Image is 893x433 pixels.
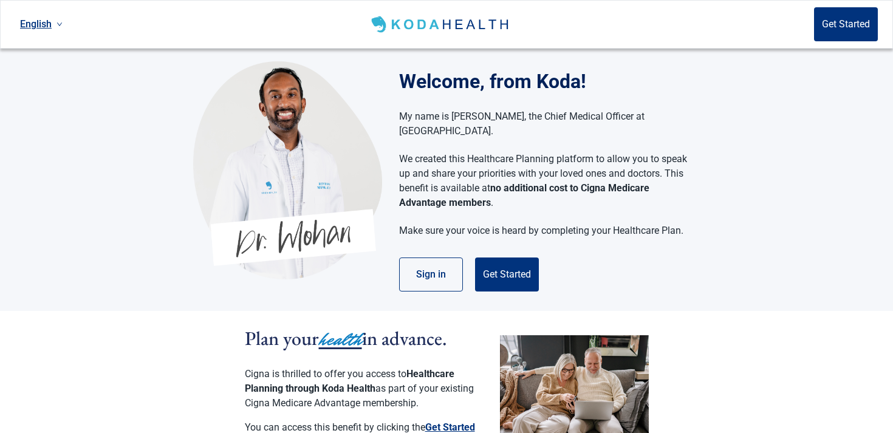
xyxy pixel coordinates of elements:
a: Current language: English [15,14,67,34]
span: in advance. [362,326,447,351]
h1: Welcome, from Koda! [399,67,700,96]
img: Koda Health [193,61,382,279]
button: Get Started [475,257,539,292]
span: health [319,326,362,353]
button: Get Started [814,7,878,41]
span: down [56,21,63,27]
span: Cigna is thrilled to offer you access to [245,368,406,380]
p: We created this Healthcare Planning platform to allow you to speak up and share your priorities w... [399,152,688,210]
p: Make sure your voice is heard by completing your Healthcare Plan. [399,223,688,238]
span: Plan your [245,326,319,351]
strong: no additional cost to Cigna Medicare Advantage members [399,182,649,208]
button: Sign in [399,257,463,292]
p: My name is [PERSON_NAME], the Chief Medical Officer at [GEOGRAPHIC_DATA]. [399,109,688,138]
img: Koda Health [369,15,513,34]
